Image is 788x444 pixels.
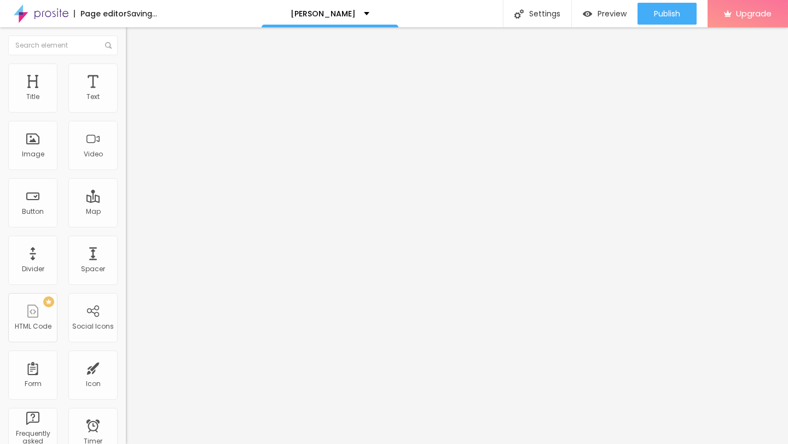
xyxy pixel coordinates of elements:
[15,323,51,330] div: HTML Code
[736,9,772,18] span: Upgrade
[105,42,112,49] img: Icone
[84,150,103,158] div: Video
[72,323,114,330] div: Social Icons
[22,208,44,215] div: Button
[22,150,44,158] div: Image
[514,9,524,19] img: Icone
[25,380,42,388] div: Form
[127,10,157,17] div: Saving...
[291,10,356,17] p: [PERSON_NAME]
[81,265,105,273] div: Spacer
[598,9,627,18] span: Preview
[8,36,118,55] input: Search element
[654,9,680,18] span: Publish
[572,3,638,25] button: Preview
[26,93,39,101] div: Title
[638,3,697,25] button: Publish
[86,93,100,101] div: Text
[86,208,101,215] div: Map
[74,10,127,17] div: Page editor
[22,265,44,273] div: Divider
[86,380,101,388] div: Icon
[583,9,592,19] img: view-1.svg
[126,27,788,444] iframe: Editor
